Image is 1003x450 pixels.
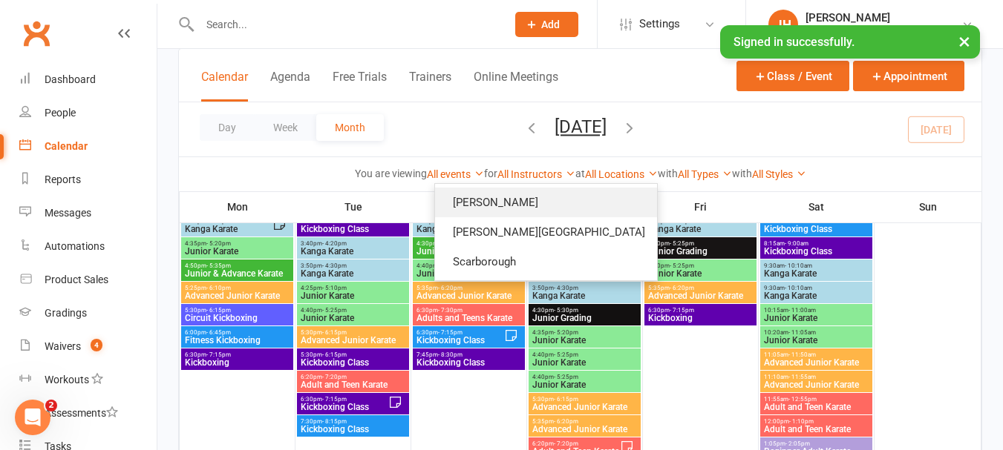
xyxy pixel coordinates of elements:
span: 5:30pm [184,307,290,314]
span: 4 [91,339,102,351]
span: Junior Karate [416,269,504,278]
span: 11:55am [763,396,869,403]
a: Clubworx [18,15,55,52]
span: - 6:15pm [322,351,347,358]
div: Product Sales [45,274,108,285]
a: All Types [678,168,732,180]
span: 6:30pm [647,307,754,314]
span: Kanga Karate [416,225,504,234]
span: Junior Karate [647,269,754,278]
span: Kanga Karate [532,291,638,300]
span: Junior Karate [532,380,638,389]
div: People [45,107,76,119]
span: 10:20am [763,329,869,336]
th: Sun [875,191,981,222]
span: 4:35pm [184,240,290,247]
span: Kickboxing [184,358,290,367]
th: Mon [180,191,295,222]
span: 4:50pm [184,262,290,269]
span: Junior Karate [184,247,290,256]
span: - 6:45pm [206,329,231,336]
a: Scarborough [435,247,657,277]
button: × [951,25,978,57]
div: Automations [45,240,105,252]
span: 3:50pm [532,285,638,291]
span: - 5:25pm [554,351,578,358]
span: - 5:20pm [206,240,231,247]
strong: for [484,168,497,179]
a: Dashboard [19,63,157,96]
span: - 5:35pm [206,262,231,269]
a: Automations [19,230,157,263]
span: 4:40pm [416,262,504,269]
span: - 7:30pm [438,307,463,314]
span: - 2:05pm [785,440,810,447]
span: 1:05pm [763,440,869,447]
span: 5:30pm [300,351,406,358]
span: 8:15am [763,240,869,247]
a: Waivers 4 [19,330,157,363]
span: 6:30pm [416,307,522,314]
div: Emplify Karate Fitness Kickboxing [806,24,961,38]
span: Junior Karate [300,291,406,300]
button: Month [316,114,384,141]
span: Kanga Karate [300,269,406,278]
span: - 11:05am [788,329,816,336]
a: Messages [19,196,157,230]
span: - 7:15pm [438,329,463,336]
span: 9:30am [763,262,869,269]
a: All events [427,168,484,180]
span: Kickboxing Class [416,336,504,345]
div: Waivers [45,340,81,352]
span: 6:20pm [532,440,620,447]
span: Adult and Teen Karate [763,425,869,434]
span: - 6:15pm [322,329,347,336]
div: Calendar [45,140,88,152]
span: 5:35pm [647,285,754,291]
span: 5:35pm [532,418,638,425]
span: 10:15am [763,307,869,314]
span: Kickboxing Class [300,403,388,411]
span: Kickboxing Class [300,358,406,367]
button: Day [200,114,255,141]
a: All Styles [752,168,806,180]
span: Advanced Junior Karate [300,336,406,345]
div: JH [768,10,798,39]
button: Agenda [270,70,310,102]
span: Junior Karate [763,336,869,345]
span: Kickboxing Class [416,358,522,367]
a: Gradings [19,297,157,330]
a: [PERSON_NAME][GEOGRAPHIC_DATA] [435,217,657,247]
span: - 7:15pm [206,351,231,358]
div: [PERSON_NAME] [806,11,961,24]
span: Junior & Advance Karate [184,269,290,278]
span: - 12:55pm [788,396,817,403]
a: All Locations [585,168,658,180]
span: - 11:50am [788,351,816,358]
span: Kanga Karate [763,269,869,278]
span: Junior Karate [763,314,869,322]
span: Advanced Junior Karate [763,380,869,389]
span: Kanga Karate [184,225,272,234]
span: Junior Grading [532,314,638,322]
span: Kickboxing [647,314,754,322]
span: 6:20pm [300,374,406,380]
span: - 6:20pm [438,285,463,291]
a: Assessments [19,397,157,430]
span: - 1:10pm [789,418,814,425]
span: 5:30pm [532,396,638,403]
span: - 8:15pm [322,418,347,425]
span: 6:30pm [300,396,388,403]
span: Advanced Junior Karate [647,291,754,300]
th: Tue [295,191,411,222]
div: Dashboard [45,73,96,85]
span: 6:00pm [184,329,290,336]
button: Free Trials [333,70,387,102]
div: Gradings [45,307,87,319]
span: Advanced Junior Karate [763,358,869,367]
span: 3:50pm [300,262,406,269]
span: - 7:15pm [670,307,694,314]
button: Online Meetings [474,70,558,102]
a: Product Sales [19,263,157,297]
span: - 4:30pm [322,262,347,269]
